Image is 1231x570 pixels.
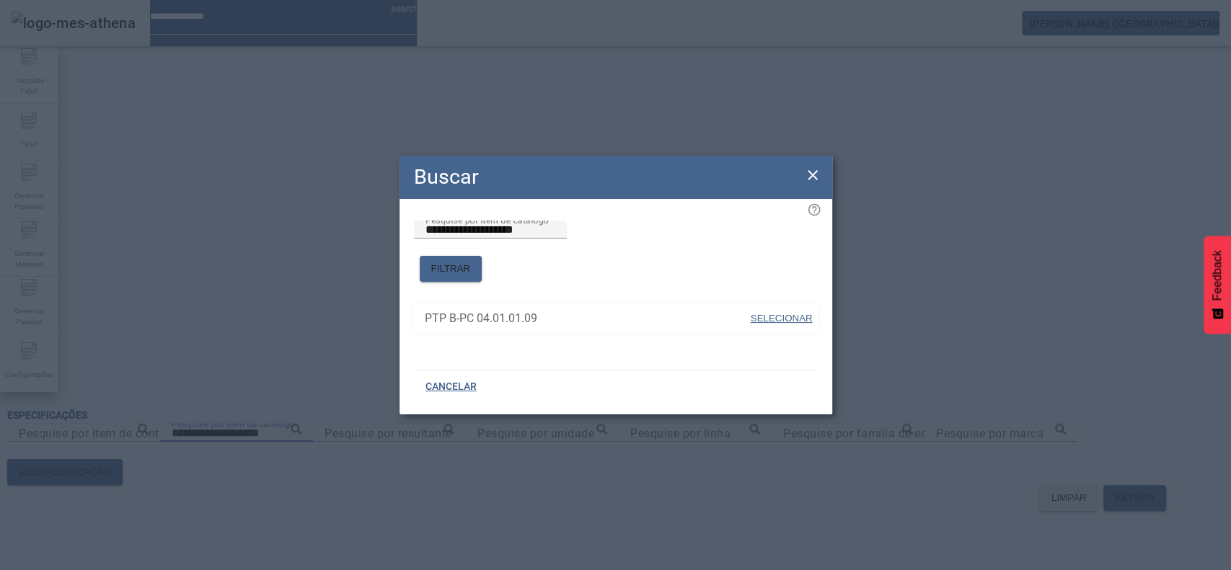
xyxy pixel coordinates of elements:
button: FILTRAR [420,256,482,282]
span: CANCELAR [425,380,477,394]
span: FILTRAR [431,262,471,276]
span: SELECIONAR [751,313,813,324]
button: Feedback - Mostrar pesquisa [1204,236,1231,334]
button: CANCELAR [414,374,488,400]
span: PTP B-PC 04.01.01.09 [425,310,749,327]
button: SELECIONAR [749,306,813,331]
mat-label: Pesquise por item de catálogo [425,215,549,225]
h2: Buscar [414,161,479,192]
span: Feedback [1211,250,1224,300]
